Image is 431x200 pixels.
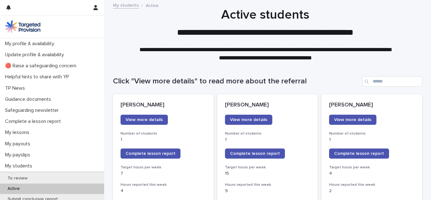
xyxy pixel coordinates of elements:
span: Complete lesson report [126,151,175,156]
h3: Target hours per week [121,165,206,170]
span: Complete lesson report [230,151,280,156]
span: View more details [126,118,163,122]
p: [PERSON_NAME] [329,102,415,109]
h3: Hours reported this week [121,182,206,187]
p: Active [3,186,25,191]
p: To review [3,176,32,181]
p: [PERSON_NAME] [121,102,206,109]
h3: Target hours per week [329,165,415,170]
p: My profile & availability [3,41,59,47]
p: 4 [121,188,206,194]
p: [PERSON_NAME] [225,102,310,109]
h3: Number of students [225,131,310,136]
a: My students [113,1,139,9]
p: 2 [329,188,415,194]
p: TP News [3,85,30,91]
h3: Hours reported this week [225,182,310,187]
span: View more details [334,118,371,122]
p: My payslips [3,152,35,158]
p: 7 [121,171,206,176]
p: Complete a lesson report [3,118,66,124]
h1: Click "View more details" to read more about the referral [113,77,360,86]
input: Search [362,76,422,87]
a: Complete lesson report [225,148,285,159]
a: View more details [329,115,376,125]
p: 15 [225,171,310,176]
p: 🔴 Raise a safeguarding concern [3,63,81,69]
h3: Hours reported this week [329,182,415,187]
span: View more details [230,118,267,122]
h1: Active students [111,7,420,22]
h3: Number of students [329,131,415,136]
span: Complete lesson report [334,151,384,156]
a: Complete lesson report [121,148,180,159]
p: My students [3,163,37,169]
p: My lessons [3,130,34,136]
p: 1 [329,137,415,142]
p: 4 [329,171,415,176]
img: M5nRWzHhSzIhMunXDL62 [5,20,40,33]
p: Guidance documents [3,96,56,102]
p: Helpful hints to share with YP [3,74,74,80]
p: My payouts [3,141,35,147]
p: Safeguarding newsletter [3,107,64,113]
h3: Number of students [121,131,206,136]
a: View more details [121,115,168,125]
h3: Target hours per week [225,165,310,170]
p: 1 [225,137,310,142]
a: Complete lesson report [329,148,389,159]
p: 1 [121,137,206,142]
p: Active [146,2,159,9]
a: View more details [225,115,272,125]
p: 9 [225,188,310,194]
p: Update profile & availability [3,52,69,58]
